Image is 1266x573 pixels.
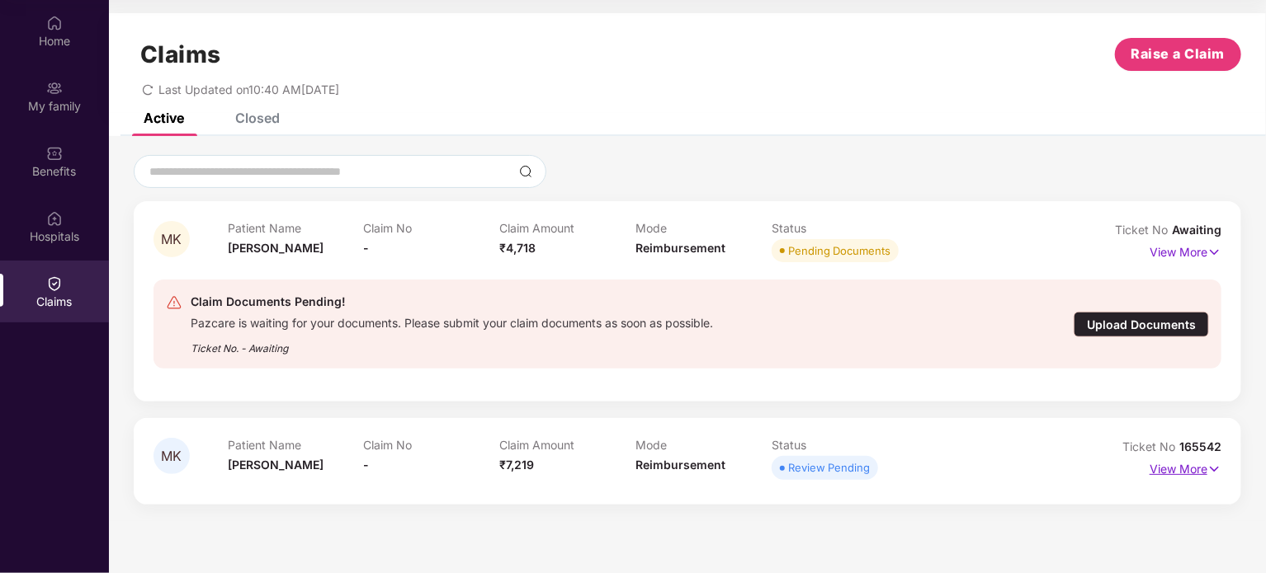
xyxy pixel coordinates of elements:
[158,82,339,96] span: Last Updated on 10:40 AM[DATE]
[191,312,713,331] div: Pazcare is waiting for your documents. Please submit your claim documents as soon as possible.
[46,80,63,96] img: svg+xml;base64,PHN2ZyB3aWR0aD0iMjAiIGhlaWdodD0iMjAiIHZpZXdCb3g9IjAgMCAyMCAyMCIgZmlsbD0ibm9uZSIgeG...
[46,275,63,292] img: svg+xml;base64,PHN2ZyBpZD0iQ2xhaW0iIHhtbG5zPSJodHRwOi8vd3d3LnczLm9yZy8yMDAwL3N2ZyIgd2lkdGg9IjIwIi...
[772,438,908,452] p: Status
[1207,243,1221,261] img: svg+xml;base64,PHN2ZyB4bWxucz0iaHR0cDovL3d3dy53My5vcmcvMjAwMC9zdmciIHdpZHRoPSIxNyIgaGVpZ2h0PSIxNy...
[1179,439,1221,453] span: 165542
[1131,44,1226,64] span: Raise a Claim
[519,165,532,178] img: svg+xml;base64,PHN2ZyBpZD0iU2VhcmNoLTMyeDMyIiB4bWxucz0iaHR0cDovL3d3dy53My5vcmcvMjAwMC9zdmciIHdpZH...
[1172,223,1221,237] span: Awaiting
[788,459,870,476] div: Review Pending
[635,241,725,255] span: Reimbursement
[1122,439,1179,453] span: Ticket No
[364,221,500,235] p: Claim No
[364,241,370,255] span: -
[1150,456,1221,478] p: View More
[1115,223,1172,237] span: Ticket No
[499,438,635,452] p: Claim Amount
[635,458,725,472] span: Reimbursement
[499,221,635,235] p: Claim Amount
[162,449,182,463] span: MK
[772,221,908,235] p: Status
[788,242,890,259] div: Pending Documents
[635,221,772,235] p: Mode
[191,292,713,312] div: Claim Documents Pending!
[228,241,324,255] span: [PERSON_NAME]
[46,145,63,162] img: svg+xml;base64,PHN2ZyBpZD0iQmVuZWZpdHMiIHhtbG5zPSJodHRwOi8vd3d3LnczLm9yZy8yMDAwL3N2ZyIgd2lkdGg9Ij...
[364,458,370,472] span: -
[191,331,713,356] div: Ticket No. - Awaiting
[364,438,500,452] p: Claim No
[499,241,536,255] span: ₹4,718
[235,110,280,126] div: Closed
[162,232,182,247] span: MK
[228,221,364,235] p: Patient Name
[499,458,534,472] span: ₹7,219
[1150,239,1221,261] p: View More
[144,110,184,126] div: Active
[228,458,324,472] span: [PERSON_NAME]
[140,40,221,68] h1: Claims
[635,438,772,452] p: Mode
[228,438,364,452] p: Patient Name
[1207,460,1221,478] img: svg+xml;base64,PHN2ZyB4bWxucz0iaHR0cDovL3d3dy53My5vcmcvMjAwMC9zdmciIHdpZHRoPSIxNyIgaGVpZ2h0PSIxNy...
[166,294,182,311] img: svg+xml;base64,PHN2ZyB4bWxucz0iaHR0cDovL3d3dy53My5vcmcvMjAwMC9zdmciIHdpZHRoPSIyNCIgaGVpZ2h0PSIyNC...
[46,15,63,31] img: svg+xml;base64,PHN2ZyBpZD0iSG9tZSIgeG1sbnM9Imh0dHA6Ly93d3cudzMub3JnLzIwMDAvc3ZnIiB3aWR0aD0iMjAiIG...
[142,82,154,96] span: redo
[46,210,63,227] img: svg+xml;base64,PHN2ZyBpZD0iSG9zcGl0YWxzIiB4bWxucz0iaHR0cDovL3d3dy53My5vcmcvMjAwMC9zdmciIHdpZHRoPS...
[1074,312,1209,337] div: Upload Documents
[1115,38,1241,71] button: Raise a Claim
